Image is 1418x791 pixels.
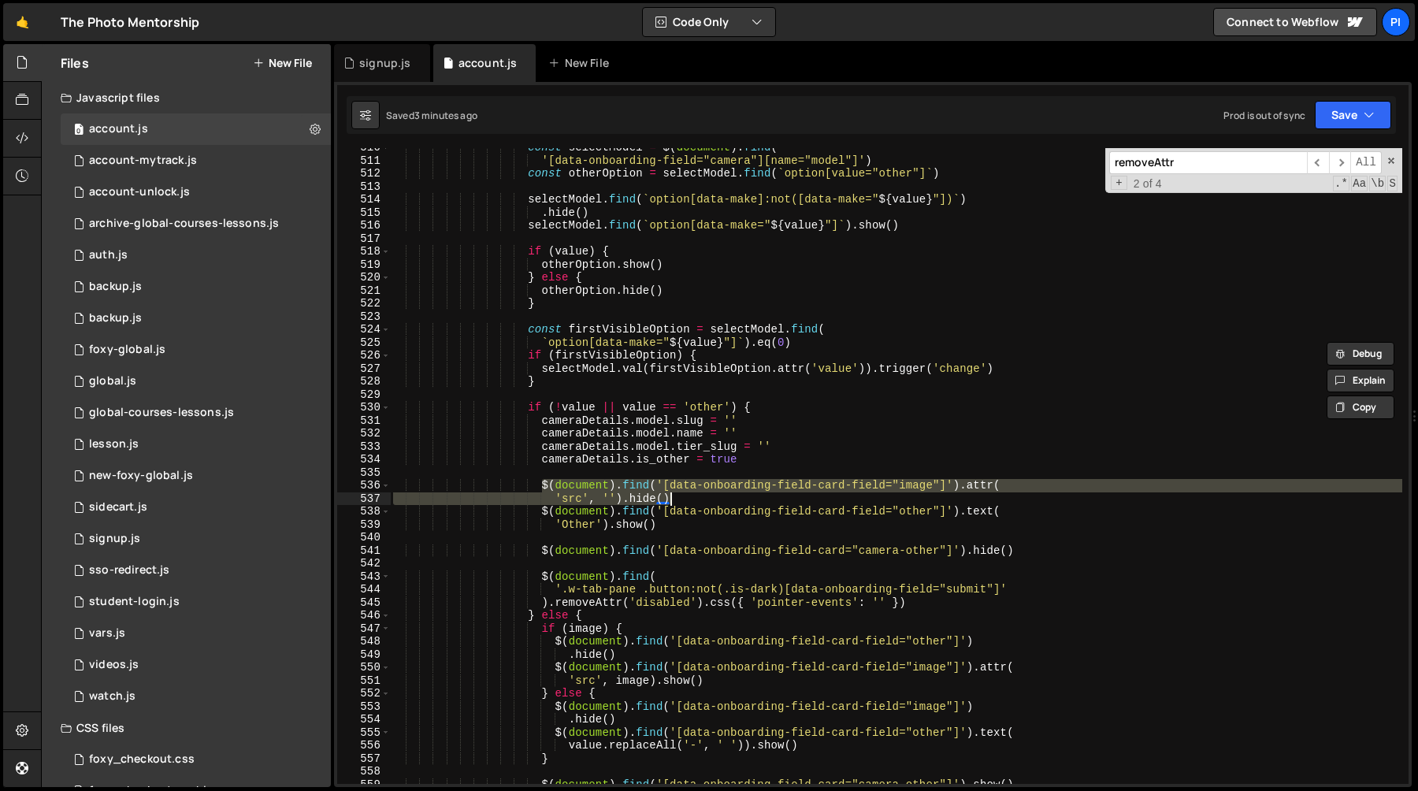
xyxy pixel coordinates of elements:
[337,167,391,180] div: 512
[89,217,279,231] div: archive-global-courses-lessons.js
[89,154,197,168] div: account-mytrack.js
[61,681,331,712] div: 13533/38527.js
[337,661,391,674] div: 550
[42,712,331,744] div: CSS files
[1327,369,1394,392] button: Explain
[89,532,140,546] div: signup.js
[548,55,614,71] div: New File
[337,336,391,350] div: 525
[74,124,84,137] span: 0
[337,401,391,414] div: 530
[337,427,391,440] div: 532
[89,500,147,514] div: sidecart.js
[386,109,477,122] div: Saved
[61,334,331,366] div: 13533/34219.js
[337,739,391,752] div: 556
[337,141,391,154] div: 510
[1387,176,1398,191] span: Search In Selection
[89,374,136,388] div: global.js
[61,113,331,145] div: 13533/34220.js
[61,366,331,397] div: 13533/39483.js
[337,609,391,622] div: 546
[337,180,391,194] div: 513
[89,752,195,767] div: foxy_checkout.css
[61,145,331,176] div: 13533/38628.js
[61,240,331,271] div: 13533/34034.js
[337,219,391,232] div: 516
[337,297,391,310] div: 522
[337,557,391,570] div: 542
[337,713,391,726] div: 554
[337,271,391,284] div: 520
[337,726,391,740] div: 555
[337,687,391,700] div: 552
[337,752,391,766] div: 557
[337,700,391,714] div: 553
[61,397,331,429] div: 13533/35292.js
[337,648,391,662] div: 549
[359,55,410,71] div: signup.js
[337,583,391,596] div: 544
[337,635,391,648] div: 548
[337,570,391,584] div: 543
[1127,177,1168,191] span: 2 of 4
[61,649,331,681] div: 13533/42246.js
[337,453,391,466] div: 534
[89,689,135,704] div: watch.js
[61,176,331,208] div: 13533/41206.js
[89,626,125,641] div: vars.js
[337,362,391,376] div: 527
[89,469,193,483] div: new-foxy-global.js
[337,388,391,402] div: 529
[1315,101,1391,129] button: Save
[3,3,42,41] a: 🤙
[1223,109,1305,122] div: Prod is out of sync
[61,13,199,32] div: The Photo Mentorship
[337,531,391,544] div: 540
[337,765,391,778] div: 558
[1351,176,1368,191] span: CaseSensitive Search
[89,406,234,420] div: global-courses-lessons.js
[337,232,391,246] div: 517
[337,323,391,336] div: 524
[337,154,391,168] div: 511
[414,109,477,122] div: 3 minutes ago
[61,460,331,492] div: 13533/40053.js
[1382,8,1410,36] a: Pi
[337,518,391,532] div: 539
[89,122,148,136] div: account.js
[89,185,190,199] div: account-unlock.js
[337,492,391,506] div: 537
[61,555,331,586] div: 13533/47004.js
[1213,8,1377,36] a: Connect to Webflow
[89,343,165,357] div: foxy-global.js
[1350,151,1382,174] span: Alt-Enter
[337,479,391,492] div: 536
[61,54,89,72] h2: Files
[42,82,331,113] div: Javascript files
[61,303,331,334] div: 13533/45030.js
[61,271,331,303] div: 13533/45031.js
[337,544,391,558] div: 541
[89,437,139,451] div: lesson.js
[89,280,142,294] div: backup.js
[458,55,518,71] div: account.js
[61,208,331,240] div: 13533/43968.js
[337,193,391,206] div: 514
[61,744,331,775] div: 13533/38507.css
[1369,176,1386,191] span: Whole Word Search
[337,258,391,272] div: 519
[89,311,142,325] div: backup.js
[253,57,312,69] button: New File
[61,586,331,618] div: 13533/46953.js
[1111,176,1127,191] span: Toggle Replace mode
[1333,176,1349,191] span: RegExp Search
[337,310,391,324] div: 523
[89,658,139,672] div: videos.js
[643,8,775,36] button: Code Only
[337,622,391,636] div: 547
[1327,342,1394,366] button: Debug
[337,414,391,428] div: 531
[89,563,169,577] div: sso-redirect.js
